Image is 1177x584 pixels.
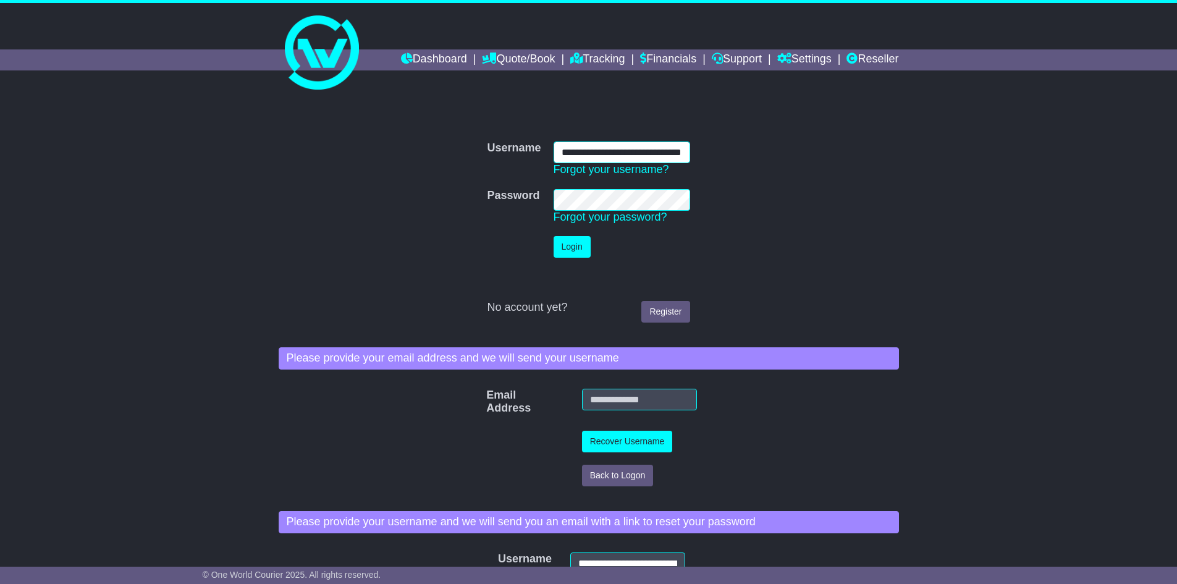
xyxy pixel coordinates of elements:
a: Financials [640,49,696,70]
button: Back to Logon [582,465,654,486]
div: Please provide your username and we will send you an email with a link to reset your password [279,511,899,533]
label: Username [492,552,508,566]
button: Recover Username [582,431,673,452]
a: Forgot your username? [554,163,669,176]
a: Tracking [570,49,625,70]
a: Forgot your password? [554,211,667,223]
span: © One World Courier 2025. All rights reserved. [203,570,381,580]
button: Login [554,236,591,258]
div: No account yet? [487,301,690,315]
div: Please provide your email address and we will send your username [279,347,899,370]
label: Email Address [480,389,502,415]
a: Register [641,301,690,323]
a: Support [712,49,762,70]
a: Quote/Book [482,49,555,70]
label: Password [487,189,539,203]
a: Reseller [846,49,898,70]
label: Username [487,142,541,155]
a: Settings [777,49,832,70]
a: Dashboard [401,49,467,70]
